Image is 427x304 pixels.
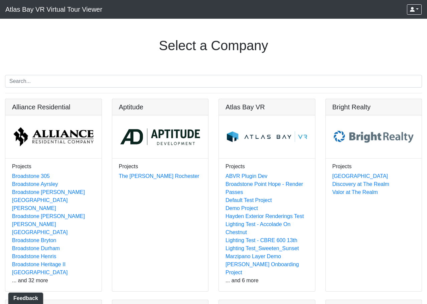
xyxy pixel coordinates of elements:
[12,270,68,275] a: [GEOGRAPHIC_DATA]
[12,245,60,251] a: Broadstone Durham
[12,189,85,211] a: Broadstone [PERSON_NAME][GEOGRAPHIC_DATA][PERSON_NAME]
[226,221,291,235] a: Lighting Test - Accolade On Chestnut
[332,189,378,195] a: Valor at The Realm
[226,237,297,243] a: Lighting Test - CBRE 600 13th
[226,173,267,179] a: ABVR Plugin Dev
[12,237,56,243] a: Broadstone Bryton
[119,173,199,179] a: The [PERSON_NAME] Rochester
[226,205,258,211] a: Demo Project
[5,3,102,16] span: Atlas Bay VR Virtual Tour Viewer
[5,75,422,88] input: Search
[226,213,304,219] a: Hayden Exterior Renderings Test
[159,37,268,54] h1: Select a Company
[226,181,303,195] a: Broadstone Point Hope - Render Passes
[332,173,388,179] a: [GEOGRAPHIC_DATA]
[332,181,389,187] a: Discovery at The Realm
[12,181,58,187] a: Broadstone Ayrsley
[5,291,44,304] iframe: Ybug feedback widget
[226,245,299,251] a: Lighting Test_Sweeten_Sunset
[12,221,68,235] a: [PERSON_NAME][GEOGRAPHIC_DATA]
[12,173,50,179] a: Broadstone 305
[12,262,65,267] a: Broadstone Heritage II
[226,262,299,275] a: [PERSON_NAME] Onboarding Project
[12,254,56,259] a: Broadstone Henris
[226,197,272,203] a: Default Test Project
[12,213,85,219] a: Broadstone [PERSON_NAME]
[226,254,281,259] a: Marzipano Layer Demo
